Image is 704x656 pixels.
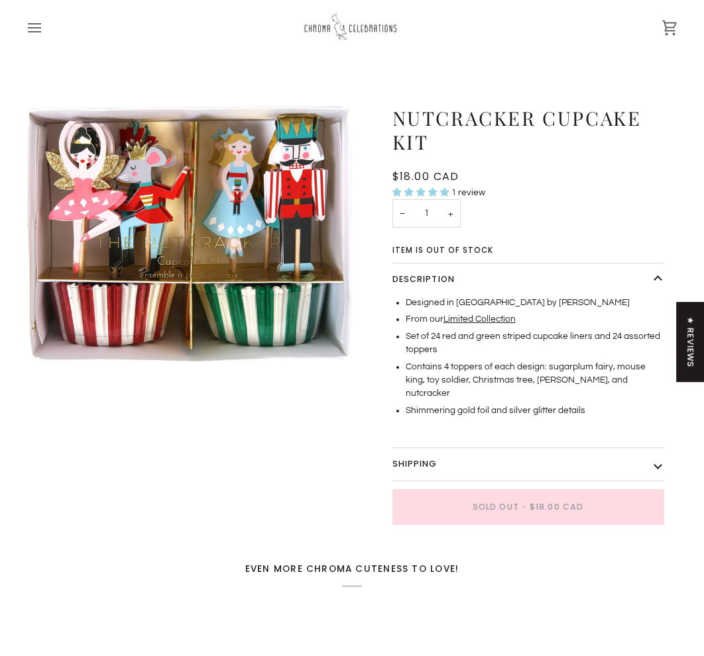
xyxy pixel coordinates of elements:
span: 5.00 stars [392,188,451,197]
h1: Nutcracker Cupcake Kit [392,106,654,154]
img: Nutcracker Cupcake Kit [27,106,352,362]
span: Item is out of stock [392,247,494,255]
h2: Even more Chroma cuteness to love! [27,564,677,587]
button: Shipping [392,448,664,481]
button: Increase quantity [440,199,461,228]
li: Shimmering gold foil and silver glitter details [406,404,664,417]
li: Set of 24 red and green striped cupcake liners and 24 assorted toppers [406,330,664,357]
li: From our [406,312,664,326]
li: Contains 4 toppers of each design: sugarplum fairy, mouse king, toy soldier, Christmas tree, [PER... [406,360,664,400]
span: 1 review [451,188,485,197]
span: $18.00 CAD [530,501,583,513]
span: $18.00 CAD [392,169,459,184]
input: Quantity [392,199,461,228]
button: Decrease quantity [392,199,414,228]
span: • [519,501,530,513]
span: Sold Out [473,501,519,513]
button: Description [392,263,664,296]
a: Limited Collection [443,314,516,324]
button: Sold Out [392,489,664,525]
img: Chroma Celebrations [302,10,402,45]
li: Designed in [GEOGRAPHIC_DATA] by [PERSON_NAME] [406,296,664,309]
